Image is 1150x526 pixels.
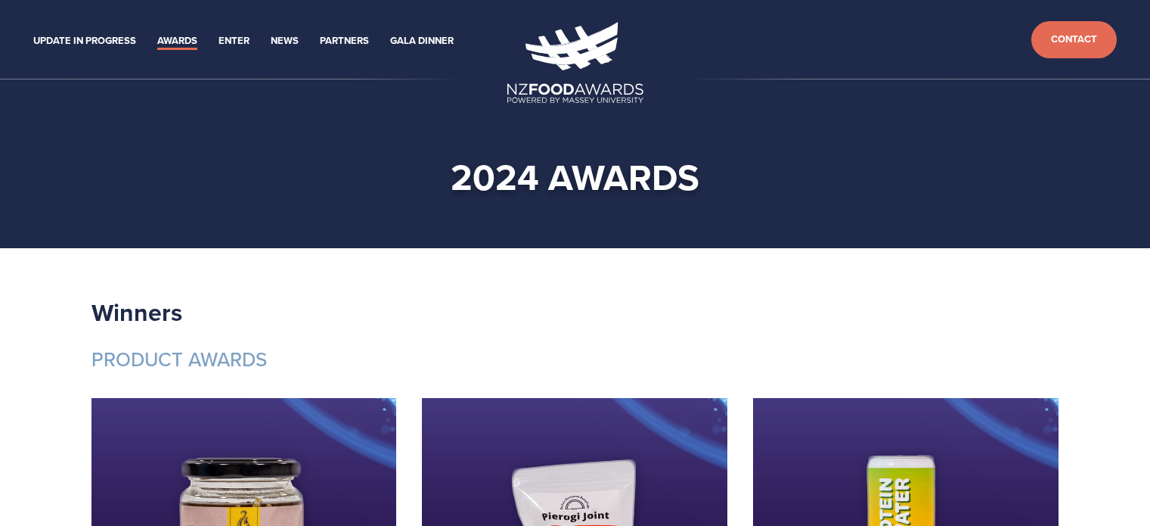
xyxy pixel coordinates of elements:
a: Enter [219,33,250,50]
a: Awards [157,33,197,50]
a: Contact [1031,21,1117,58]
a: News [271,33,299,50]
a: Partners [320,33,369,50]
strong: Winners [91,294,182,330]
h1: 2024 Awards [116,154,1035,200]
a: Gala Dinner [390,33,454,50]
h3: PRODUCT AWARDS [91,347,1059,372]
a: Update in Progress [33,33,136,50]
